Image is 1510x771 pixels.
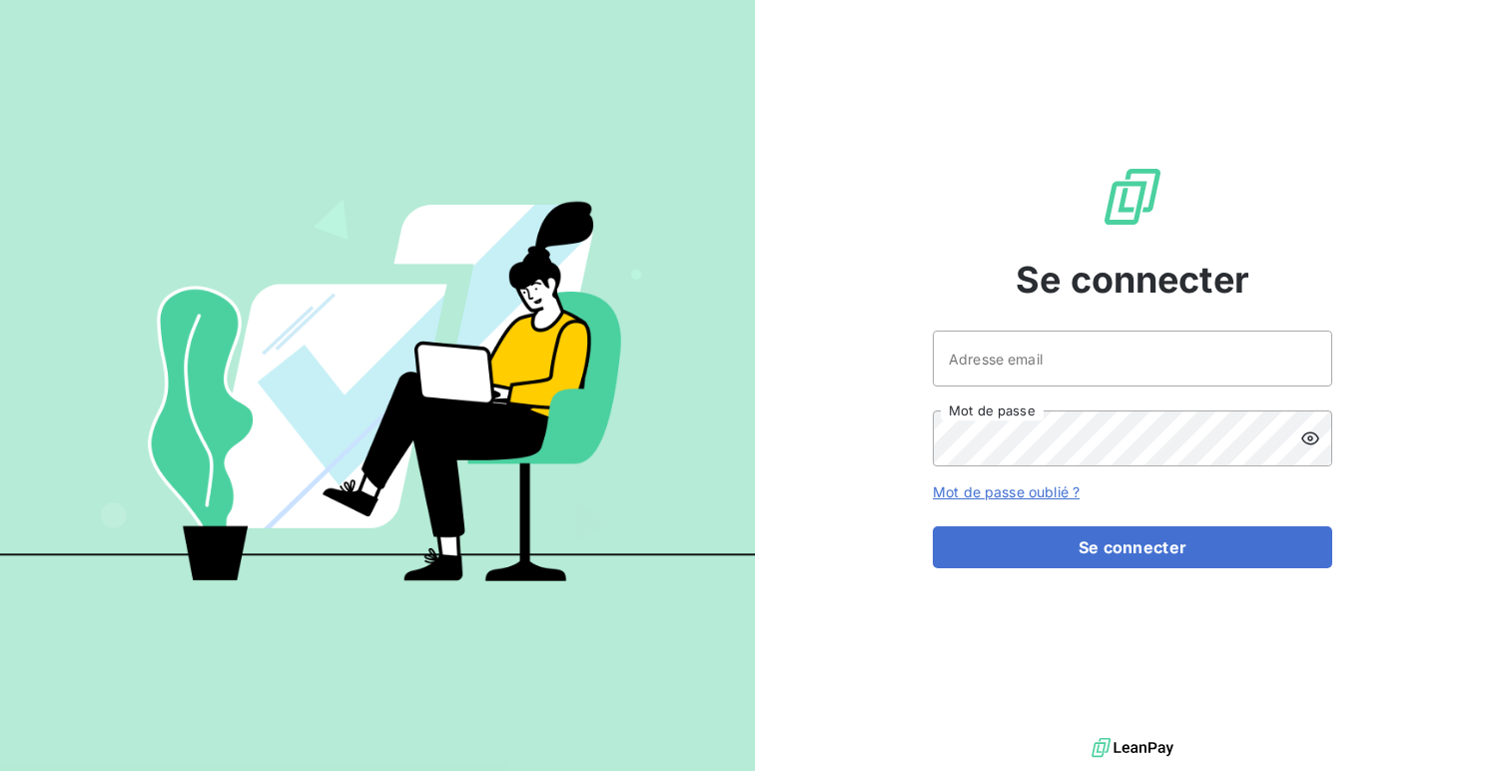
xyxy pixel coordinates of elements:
input: placeholder [933,331,1332,386]
span: Se connecter [1016,253,1249,307]
a: Mot de passe oublié ? [933,483,1080,500]
button: Se connecter [933,526,1332,568]
img: Logo LeanPay [1101,165,1164,229]
img: logo [1092,733,1173,763]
